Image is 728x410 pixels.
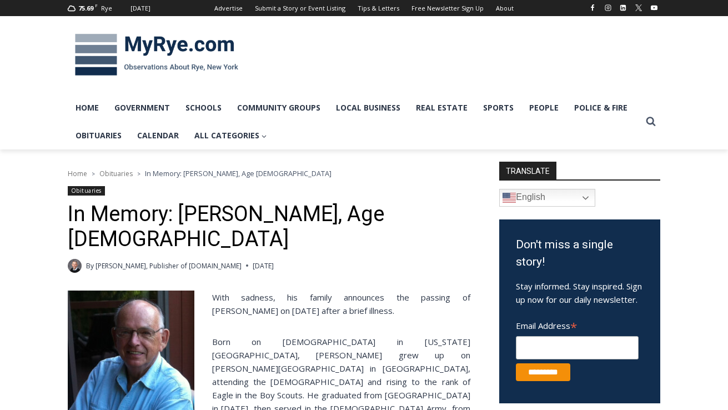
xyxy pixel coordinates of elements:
h3: Don't miss a single story! [516,236,644,271]
nav: Breadcrumbs [68,168,470,179]
a: Community Groups [229,94,328,122]
span: F [95,2,98,8]
a: Government [107,94,178,122]
a: All Categories [187,122,275,149]
a: Obituaries [68,186,105,196]
h1: In Memory: [PERSON_NAME], Age [DEMOGRAPHIC_DATA] [68,202,470,252]
a: Obituaries [68,122,129,149]
a: Facebook [586,1,599,14]
a: Home [68,169,87,178]
img: MyRye.com [68,26,245,84]
label: Email Address [516,314,639,334]
span: 75.69 [78,4,93,12]
a: X [632,1,645,14]
nav: Primary Navigation [68,94,641,150]
span: > [92,170,95,178]
a: Police & Fire [566,94,635,122]
span: > [137,170,140,178]
span: By [86,261,94,271]
img: en [503,191,516,204]
button: View Search Form [641,112,661,132]
a: Home [68,94,107,122]
time: [DATE] [253,261,274,271]
a: Local Business [328,94,408,122]
span: All Categories [194,129,267,142]
div: [DATE] [130,3,150,13]
a: [PERSON_NAME], Publisher of [DOMAIN_NAME] [96,261,242,271]
a: Sports [475,94,521,122]
a: Calendar [129,122,187,149]
p: With sadness, his family announces the passing of [PERSON_NAME] on [DATE] after a brief illness. [68,291,470,317]
a: YouTube [647,1,661,14]
span: In Memory: [PERSON_NAME], Age [DEMOGRAPHIC_DATA] [145,168,332,178]
a: Schools [178,94,229,122]
a: People [521,94,566,122]
strong: TRANSLATE [499,162,556,179]
p: Stay informed. Stay inspired. Sign up now for our daily newsletter. [516,279,644,306]
a: Obituaries [99,169,133,178]
div: Rye [101,3,112,13]
a: Author image [68,259,82,273]
a: Instagram [601,1,615,14]
a: Linkedin [616,1,630,14]
a: English [499,189,595,207]
a: Real Estate [408,94,475,122]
